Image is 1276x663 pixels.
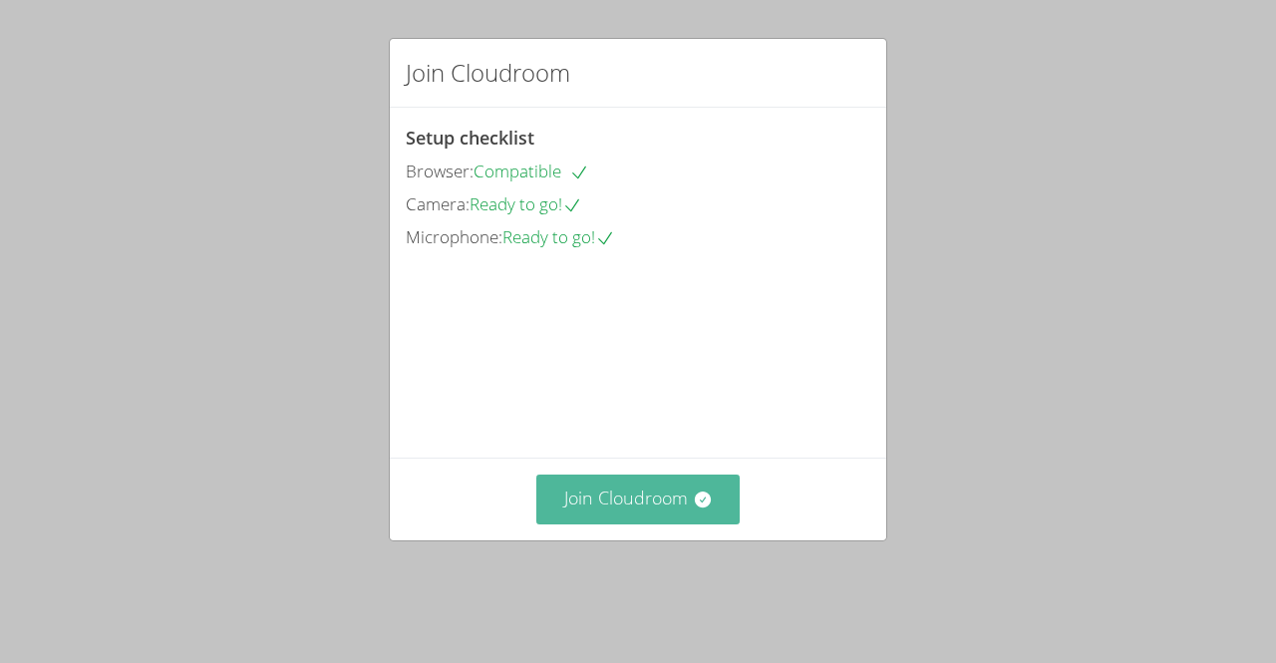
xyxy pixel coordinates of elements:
span: Camera: [406,192,470,215]
span: Ready to go! [470,192,582,215]
span: Browser: [406,160,474,182]
span: Ready to go! [502,225,615,248]
button: Join Cloudroom [536,475,741,523]
span: Setup checklist [406,126,534,150]
span: Microphone: [406,225,502,248]
span: Compatible [474,160,589,182]
h2: Join Cloudroom [406,55,570,91]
